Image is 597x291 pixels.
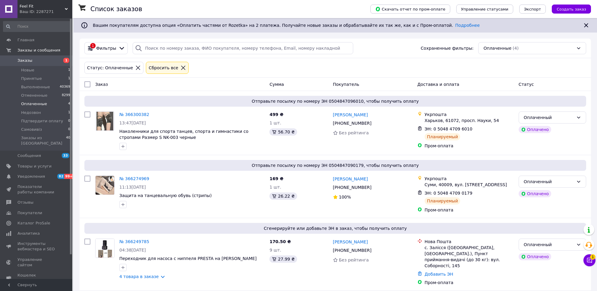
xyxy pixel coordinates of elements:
a: Создать заказ [546,6,591,11]
span: 170.50 ₴ [269,239,291,244]
span: Оплаченные [21,101,47,107]
span: 0 [68,118,70,124]
img: Фото товару [96,112,114,130]
span: 1 [68,67,70,73]
div: Сбросить все [147,64,179,71]
div: Оплачено [519,253,551,260]
span: Заказы из [GEOGRAPHIC_DATA] [21,135,66,146]
span: Вашим покупателям доступна опция «Оплатить частями от Rozetka» на 2 платежа. Получайте новые зака... [93,23,480,28]
input: Поиск [3,21,71,32]
span: Новые [21,67,34,73]
div: Пром-оплата [425,207,514,213]
span: ЭН: 0 5048 4709 6010 [425,127,473,131]
span: Отзывы [17,200,33,205]
span: Создать заказ [557,7,586,11]
a: [PERSON_NAME] [333,176,368,182]
span: [PHONE_NUMBER] [333,121,372,126]
button: Экспорт [519,5,546,14]
span: 0 [68,127,70,132]
span: (4) [513,46,519,51]
span: 82 [57,174,64,179]
span: Без рейтинга [339,258,369,262]
div: 56.70 ₴ [269,128,297,136]
a: [PERSON_NAME] [333,112,368,118]
a: № 366274969 [119,176,149,181]
span: Сгенерируйте или добавьте ЭН в заказ, чтобы получить оплату [87,225,584,231]
div: Ваш ID: 2287271 [20,9,72,14]
span: ЭН: 0 5048 4709 0179 [425,191,473,196]
span: Инструменты вебмастера и SEO [17,241,56,252]
a: [PERSON_NAME] [333,239,368,245]
span: 4 [68,101,70,107]
span: 1 [590,254,595,260]
a: Фото товару [95,239,115,258]
span: Фильтры [96,45,116,51]
span: 9 шт. [269,248,281,252]
a: 4 товара в заказе [119,274,159,279]
span: Аналитика [17,231,40,236]
span: Отправьте посылку по номеру ЭН 0504847096010, чтобы получить оплату [87,98,584,104]
span: Принятые [21,76,42,81]
span: 1 [68,110,70,115]
a: Добавить ЭН [425,272,453,277]
span: Главная [17,37,34,43]
div: Пром-оплата [425,280,514,286]
span: Сумма [269,82,284,87]
div: Статус: Оплаченные [86,64,134,71]
div: Планируемый [425,133,460,140]
div: Планируемый [425,197,460,205]
div: Пром-оплата [425,143,514,149]
span: 1 шт. [269,185,281,189]
span: Отмененные [21,93,47,98]
button: Управление статусами [456,5,513,14]
span: Feel Fit [20,4,65,9]
div: Оплаченный [524,114,574,121]
span: 33 [62,153,69,158]
div: Оплачено [519,126,551,133]
input: Поиск по номеру заказа, ФИО покупателя, номеру телефона, Email, номеру накладной [133,42,353,54]
span: Покупатели [17,210,42,216]
span: 1 шт. [269,120,281,125]
button: Скачать отчет по пром-оплате [370,5,450,14]
span: 169 ₴ [269,176,283,181]
span: Покупатель [333,82,360,87]
span: Сохраненные фильтры: [421,45,473,51]
div: Харьков, 61072, просп. Науки, 54 [425,117,514,124]
span: Отправьте посылку по номеру ЭН 0504847090179, чтобы получить оплату [87,162,584,168]
img: Фото товару [96,176,114,195]
div: 27.99 ₴ [269,255,297,263]
span: 13:47[DATE] [119,120,146,125]
span: Без рейтинга [339,130,369,135]
span: Підтвердити оплату [21,118,63,124]
div: Укрпошта [425,176,514,182]
a: Фото товару [95,176,115,195]
a: Наколенники для спорта танцев, спорта и гимнастики со стропами Размер S NK-003 черные [119,129,248,140]
span: 40 [66,135,70,146]
span: 11:13[DATE] [119,185,146,189]
a: Защита на танцевальную обувь (стрипы) [119,193,212,198]
div: Оплаченный [524,241,574,248]
span: 99+ [64,174,74,179]
span: Экспорт [524,7,541,11]
span: Недозвон [21,110,41,115]
div: Оплаченный [524,178,574,185]
div: 26.22 ₴ [269,192,297,200]
div: Суми, 40009, вул. [STREET_ADDRESS] [425,182,514,188]
span: Заказ [95,82,108,87]
a: № 366300382 [119,112,149,117]
a: Переходник для насоса с ниппеля PRESTA на [PERSON_NAME] [119,256,257,261]
span: 499 ₴ [269,112,283,117]
span: 8299 [62,93,70,98]
span: [PHONE_NUMBER] [333,248,372,253]
span: Управление сайтом [17,257,56,268]
span: Оплаченные [483,45,511,51]
a: Фото товару [95,111,115,131]
span: Кошелек компании [17,273,56,283]
span: 40369 [60,84,70,90]
img: Фото товару [96,239,114,258]
span: Скачать отчет по пром-оплате [375,6,445,12]
span: Статус [519,82,534,87]
div: Нова Пошта [425,239,514,245]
